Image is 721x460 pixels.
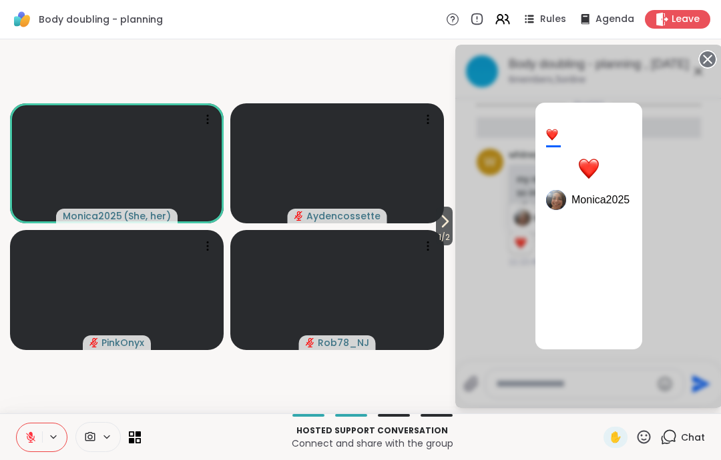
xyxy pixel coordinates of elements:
[595,13,634,26] span: Agenda
[294,211,304,221] span: audio-muted
[63,209,122,223] span: Monica2025
[681,431,705,444] span: Chat
[540,13,566,26] span: Rules
[318,336,369,349] span: Rob78_NJ
[306,209,381,223] span: Aydencossette
[89,338,99,347] span: audio-muted
[546,190,566,210] div: Monica2025
[149,425,595,437] p: Hosted support conversation
[546,190,566,210] img: M
[39,13,163,26] span: Body doubling - planning
[306,338,315,347] span: audio-muted
[571,193,630,207] span: Monica2025
[436,207,453,245] button: 1/2
[124,209,171,223] span: ( She, her )
[609,429,622,445] span: ✋
[11,8,33,31] img: ShareWell Logomark
[436,229,453,245] span: 1 / 2
[149,437,595,450] p: Connect and share with the group
[101,336,144,349] span: PinkOnyx
[672,13,700,26] span: Leave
